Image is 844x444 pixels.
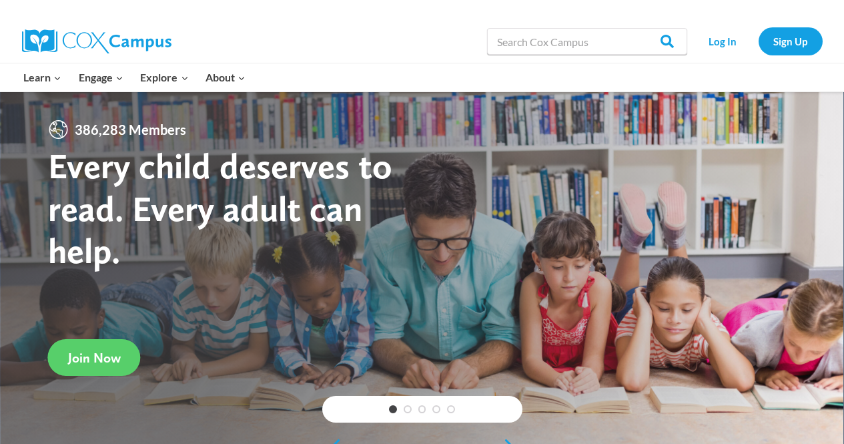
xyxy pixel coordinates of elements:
span: About [205,69,246,86]
a: 3 [418,405,426,413]
a: 4 [432,405,440,413]
nav: Secondary Navigation [694,27,823,55]
a: Sign Up [759,27,823,55]
nav: Primary Navigation [15,63,254,91]
span: 386,283 Members [69,119,191,140]
span: Explore [140,69,188,86]
input: Search Cox Campus [487,28,687,55]
strong: Every child deserves to read. Every adult can help. [48,144,392,272]
span: Learn [23,69,61,86]
span: Join Now [68,350,121,366]
img: Cox Campus [22,29,171,53]
a: 1 [389,405,397,413]
a: 5 [447,405,455,413]
a: 2 [404,405,412,413]
a: Log In [694,27,752,55]
a: Join Now [48,339,141,376]
span: Engage [79,69,123,86]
